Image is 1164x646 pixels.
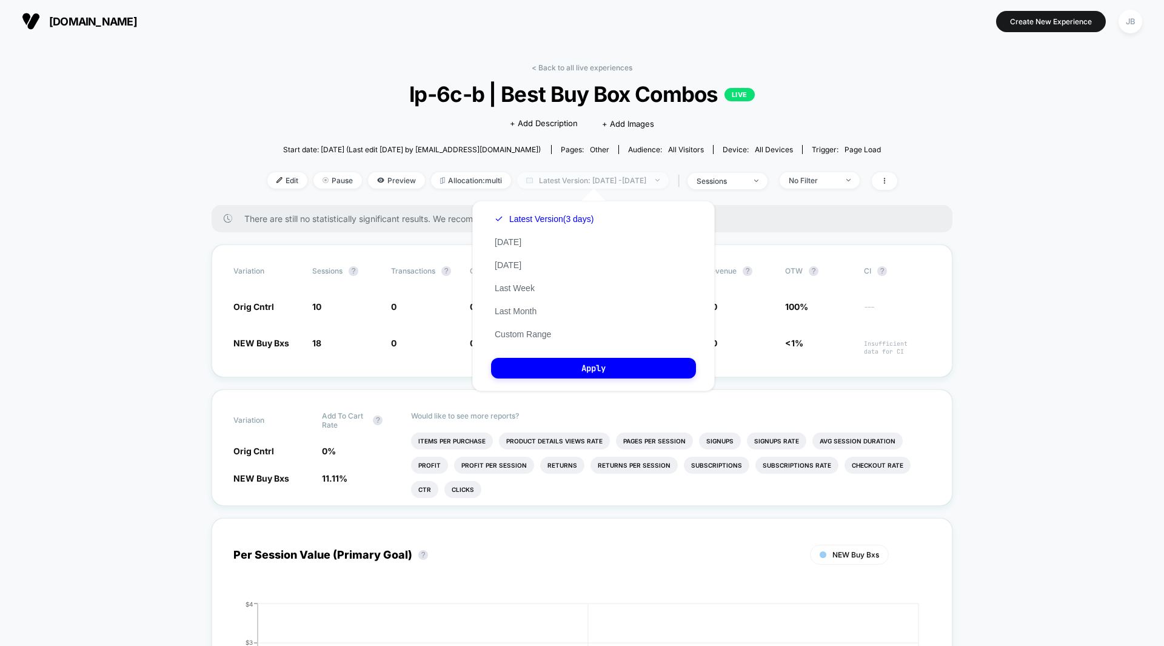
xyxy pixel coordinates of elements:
li: Profit [411,457,448,474]
div: JB [1119,10,1142,33]
span: 0 % [322,446,336,456]
button: [DATE] [491,237,525,247]
li: Signups [699,432,741,449]
button: Last Month [491,306,540,317]
div: Audience: [628,145,704,154]
button: Custom Range [491,329,555,340]
span: 0 [391,338,396,348]
span: Orig Cntrl [233,446,274,456]
button: ? [809,266,818,276]
span: Variation [233,266,300,276]
span: Allocation: multi [431,172,511,189]
button: Last Week [491,283,538,294]
img: end [323,177,329,183]
button: Latest Version(3 days) [491,214,597,224]
li: Returns [540,457,584,474]
span: Preview [368,172,425,189]
button: [DOMAIN_NAME] [18,12,141,31]
span: Insufficient data for CI [864,340,931,355]
span: other [590,145,609,154]
li: Returns Per Session [590,457,678,474]
span: all devices [755,145,793,154]
div: Pages: [561,145,609,154]
button: Apply [491,358,696,379]
li: Signups Rate [747,432,806,449]
button: Create New Experience [996,11,1106,32]
span: Page Load [845,145,881,154]
li: Items Per Purchase [411,432,493,449]
div: No Filter [789,176,837,185]
button: ? [349,266,358,276]
img: end [754,180,758,182]
button: ? [743,266,752,276]
button: ? [373,416,383,425]
span: 0 [391,301,396,312]
span: There are still no statistically significant results. We recommend waiting a few more days [244,214,928,224]
span: 11.11 % [322,473,347,483]
div: Trigger: [812,145,881,154]
span: OTW [785,266,852,276]
li: Product Details Views Rate [499,432,610,449]
span: Variation [233,411,300,429]
img: end [846,179,851,181]
img: edit [276,177,283,183]
p: LIVE [724,88,755,101]
span: All Visitors [668,145,704,154]
button: [DATE] [491,260,525,271]
li: Ctr [411,481,438,498]
span: [DOMAIN_NAME] [49,15,137,28]
span: Sessions [312,266,343,275]
span: Edit [267,172,307,189]
span: NEW Buy Bxs [233,338,289,348]
span: CI [864,266,931,276]
span: NEW Buy Bxs [233,473,289,483]
span: Start date: [DATE] (Last edit [DATE] by [EMAIL_ADDRESS][DOMAIN_NAME]) [283,145,541,154]
span: Orig Cntrl [233,301,274,312]
span: <1% [785,338,803,348]
button: ? [441,266,451,276]
span: 100% [785,301,808,312]
a: < Back to all live experiences [532,63,632,72]
span: + Add Description [510,118,578,130]
div: sessions [697,177,745,186]
span: Transactions [391,266,435,275]
li: Checkout Rate [845,457,911,474]
span: Add To Cart Rate [322,411,367,429]
span: Latest Version: [DATE] - [DATE] [517,172,669,189]
img: end [655,179,660,181]
span: 10 [312,301,321,312]
li: Subscriptions Rate [755,457,838,474]
img: calendar [526,177,533,183]
li: Pages Per Session [616,432,693,449]
button: ? [877,266,887,276]
li: Profit Per Session [454,457,534,474]
p: Would like to see more reports? [411,411,931,420]
span: Device: [713,145,802,154]
button: JB [1115,9,1146,34]
span: NEW Buy Bxs [832,550,879,559]
li: Clicks [444,481,481,498]
img: rebalance [440,177,445,184]
span: Pause [313,172,362,189]
span: 18 [312,338,321,348]
span: + Add Images [602,119,654,129]
span: lp-6c-b | Best Buy Box Combos [298,81,865,107]
img: Visually logo [22,12,40,30]
span: --- [864,303,931,312]
tspan: $4 [246,600,253,607]
tspan: $3 [246,639,253,646]
button: ? [418,550,428,560]
span: | [675,172,687,190]
li: Subscriptions [684,457,749,474]
li: Avg Session Duration [812,432,903,449]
